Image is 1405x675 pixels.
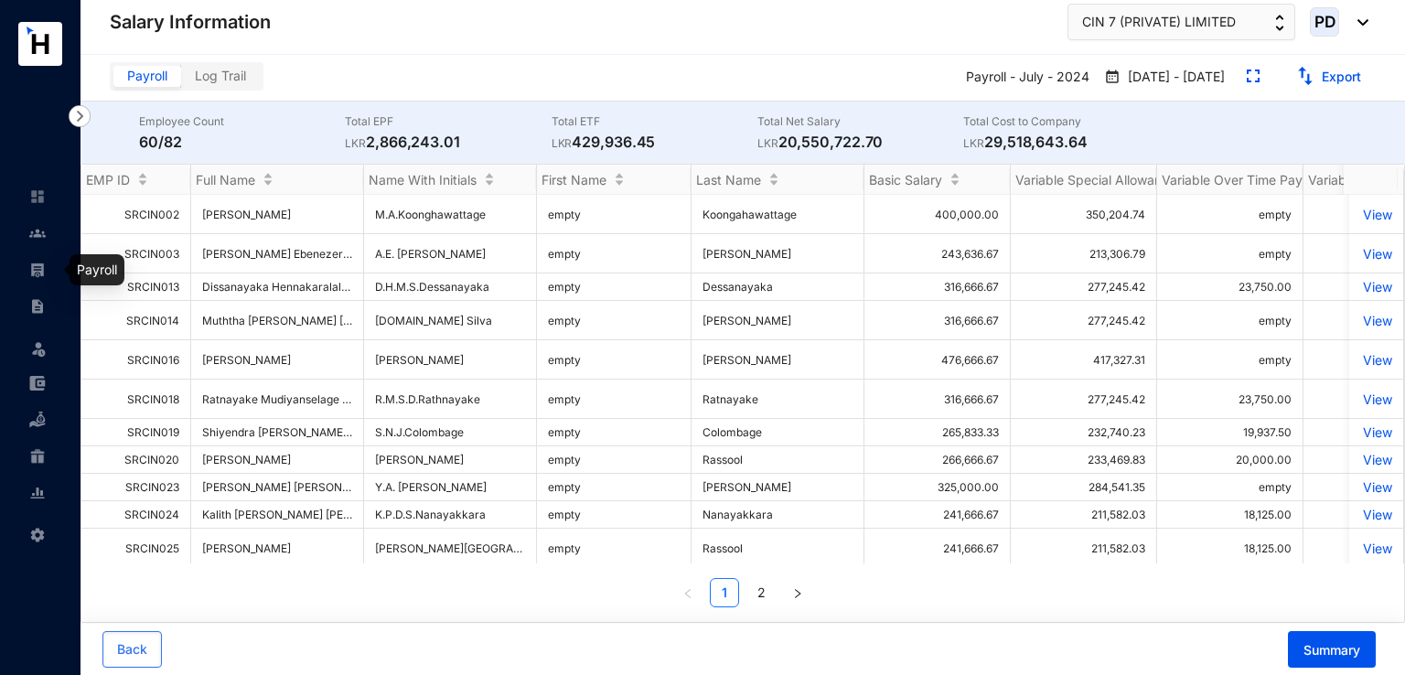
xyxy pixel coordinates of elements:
[202,453,352,466] span: [PERSON_NAME]
[202,541,352,555] span: [PERSON_NAME]
[1288,631,1376,668] button: Summary
[202,353,352,367] span: [PERSON_NAME]
[537,165,692,195] th: First Name
[29,485,46,501] img: report-unselected.e6a6b4230fc7da01f883.svg
[963,131,1169,153] p: 29,518,643.64
[1360,479,1392,495] p: View
[202,280,452,294] span: Dissanayaka Hennakaralalage [PERSON_NAME]
[29,339,48,358] img: leave-unselected.2934df6273408c3f84d9.svg
[692,446,864,474] td: Rassool
[1067,4,1295,40] button: CIN 7 (PRIVATE) LIMITED
[81,195,191,234] td: SRCIN002
[537,529,692,568] td: empty
[1360,279,1392,295] a: View
[1104,68,1121,86] img: payroll-calender.2a2848c9e82147e90922403bdc96c587.svg
[537,273,692,301] td: empty
[29,225,46,241] img: people-unselected.118708e94b43a90eceab.svg
[746,578,776,607] li: 2
[1314,14,1335,29] span: PD
[364,501,537,529] td: K.P.D.S.Nanayakkara
[692,474,864,501] td: [PERSON_NAME]
[864,273,1011,301] td: 316,666.67
[191,165,364,195] th: Full Name
[1360,352,1392,368] a: View
[537,446,692,474] td: empty
[710,578,739,607] li: 1
[696,172,761,187] span: Last Name
[1011,529,1157,568] td: 211,582.03
[202,247,434,261] span: [PERSON_NAME] Ebenezer [PERSON_NAME]
[81,234,191,273] td: SRCIN003
[15,365,59,402] li: Expenses
[1360,452,1392,467] a: View
[864,234,1011,273] td: 243,636.67
[1273,642,1376,658] a: Summary
[864,529,1011,568] td: 241,666.67
[202,392,469,406] span: Ratnayake Mudiyanselage Sathila [PERSON_NAME]
[202,425,438,439] span: Shiyendra [PERSON_NAME] [PERSON_NAME]
[81,301,191,340] td: SRCIN014
[1348,19,1368,26] img: dropdown-black.8e83cc76930a90b1a4fdb6d089b7bf3a.svg
[552,112,757,131] p: Total ETF
[81,419,191,446] td: SRCIN019
[864,340,1011,380] td: 476,666.67
[537,474,692,501] td: empty
[364,419,537,446] td: S.N.J.Colombage
[1011,195,1157,234] td: 350,204.74
[692,301,864,340] td: [PERSON_NAME]
[542,172,606,187] span: First Name
[692,419,864,446] td: Colombage
[29,527,46,543] img: settings-unselected.1febfda315e6e19643a1.svg
[1157,165,1303,195] th: Variable Over Time Pay
[1011,501,1157,529] td: 211,582.03
[864,419,1011,446] td: 265,833.33
[869,172,942,187] span: Basic Salary
[1011,234,1157,273] td: 213,306.79
[1011,273,1157,301] td: 277,245.42
[139,131,345,153] p: 60/82
[202,480,382,494] span: [PERSON_NAME] [PERSON_NAME]
[552,134,573,153] p: LKR
[1360,424,1392,440] p: View
[783,578,812,607] button: right
[692,195,864,234] td: Koongahawattage
[682,588,693,599] span: left
[864,301,1011,340] td: 316,666.67
[102,631,162,668] button: Back
[86,172,130,187] span: EMP ID
[81,273,191,301] td: SRCIN013
[864,474,1011,501] td: 325,000.00
[537,195,692,234] td: empty
[1011,419,1157,446] td: 232,740.23
[127,68,167,83] span: Payroll
[29,188,46,205] img: home-unselected.a29eae3204392db15eaf.svg
[692,529,864,568] td: Rassool
[1082,12,1236,32] span: CIN 7 (PRIVATE) LIMITED
[864,501,1011,529] td: 241,666.67
[747,579,775,606] a: 2
[1247,70,1260,82] img: expand.44ba77930b780aef2317a7ddddf64422.svg
[1011,474,1157,501] td: 284,541.35
[81,501,191,529] td: SRCIN024
[864,446,1011,474] td: 266,666.67
[1015,172,1176,187] span: Variable Special Allowance
[1296,67,1314,85] img: export.331d0dd4d426c9acf19646af862b8729.svg
[1157,529,1303,568] td: 18,125.00
[1275,15,1284,31] img: up-down-arrow.74152d26bf9780fbf563ca9c90304185.svg
[1303,641,1360,659] span: Summary
[692,165,864,195] th: Last Name
[1011,446,1157,474] td: 233,469.83
[537,340,692,380] td: empty
[364,529,537,568] td: [PERSON_NAME][GEOGRAPHIC_DATA]
[1360,313,1392,328] a: View
[1157,301,1303,340] td: empty
[1360,246,1392,262] a: View
[1157,195,1303,234] td: empty
[1121,68,1225,88] p: [DATE] - [DATE]
[29,298,46,315] img: contract-unselected.99e2b2107c0a7dd48938.svg
[364,474,537,501] td: Y.A. [PERSON_NAME]
[81,165,191,195] th: EMP ID
[537,301,692,340] td: empty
